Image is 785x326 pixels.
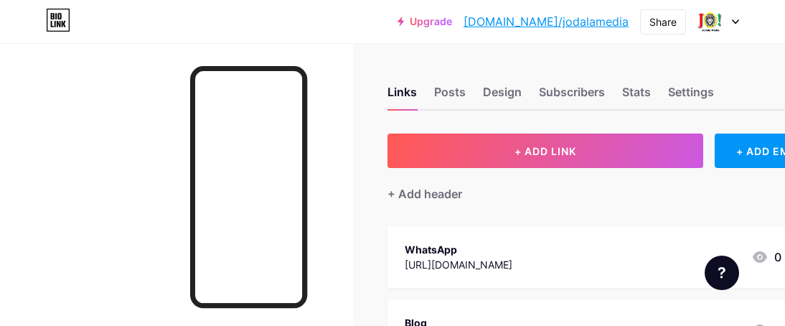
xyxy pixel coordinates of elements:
div: Posts [434,83,466,109]
div: 0 [751,248,781,266]
div: Design [483,83,522,109]
div: Stats [622,83,651,109]
a: [DOMAIN_NAME]/jodalamedia [464,13,629,30]
div: Settings [668,83,714,109]
div: Links [387,83,417,109]
span: + ADD LINK [514,145,576,157]
div: [URL][DOMAIN_NAME] [405,257,512,272]
img: Cheik A. Kader RABO - LeJodala [697,8,724,35]
div: + Add header [387,185,462,202]
button: + ADD LINK [387,134,703,168]
div: WhatsApp [405,242,512,257]
a: Upgrade [398,16,452,27]
div: Subscribers [539,83,605,109]
div: Share [649,14,677,29]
